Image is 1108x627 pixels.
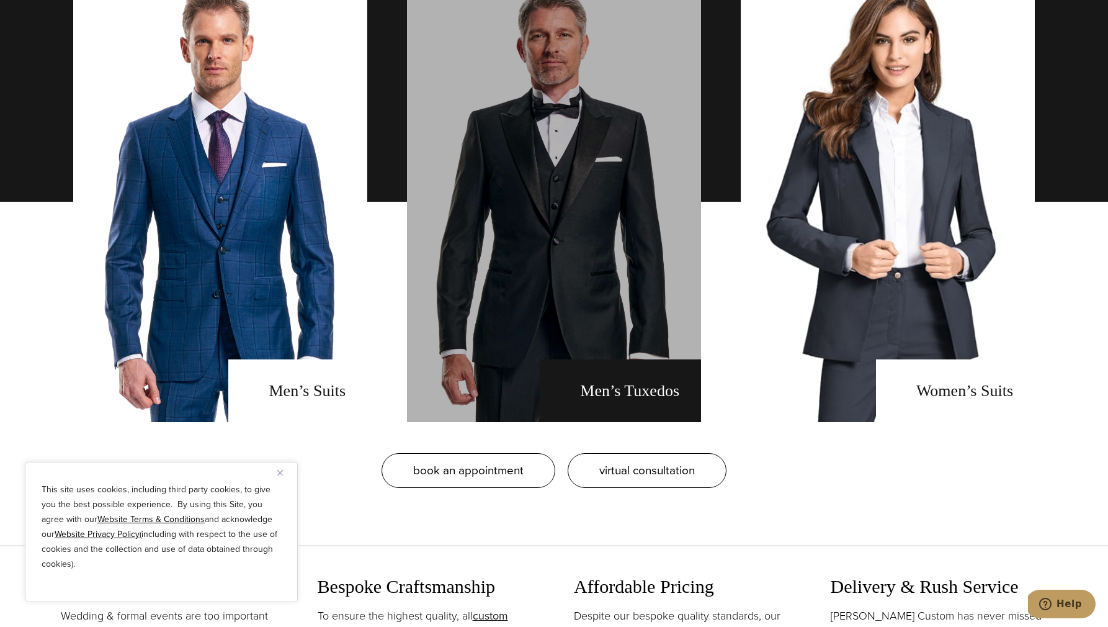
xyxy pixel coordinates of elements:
[574,575,791,598] h3: Affordable Pricing
[568,453,726,488] a: virtual consultation
[277,465,292,480] button: Close
[413,461,524,479] span: book an appointment
[382,453,555,488] a: book an appointment
[97,513,205,526] a: Website Terms & Conditions
[318,575,535,598] h3: Bespoke Craftsmanship
[599,461,695,479] span: virtual consultation
[831,575,1048,598] h3: Delivery & Rush Service
[55,528,140,541] a: Website Privacy Policy
[1028,590,1096,621] iframe: Opens a widget where you can chat to one of our agents
[277,470,283,476] img: Close
[42,482,281,572] p: This site uses cookies, including third party cookies, to give you the best possible experience. ...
